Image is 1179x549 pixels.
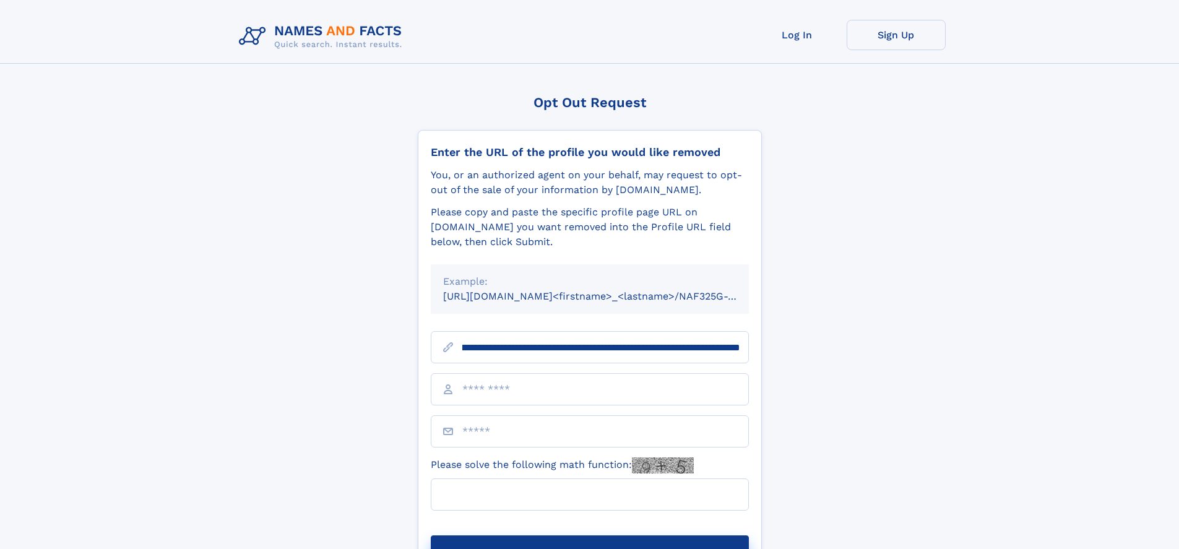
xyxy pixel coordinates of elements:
[418,95,762,110] div: Opt Out Request
[431,205,749,249] div: Please copy and paste the specific profile page URL on [DOMAIN_NAME] you want removed into the Pr...
[431,168,749,197] div: You, or an authorized agent on your behalf, may request to opt-out of the sale of your informatio...
[443,274,736,289] div: Example:
[847,20,946,50] a: Sign Up
[431,145,749,159] div: Enter the URL of the profile you would like removed
[234,20,412,53] img: Logo Names and Facts
[431,457,694,473] label: Please solve the following math function:
[443,290,772,302] small: [URL][DOMAIN_NAME]<firstname>_<lastname>/NAF325G-xxxxxxxx
[748,20,847,50] a: Log In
